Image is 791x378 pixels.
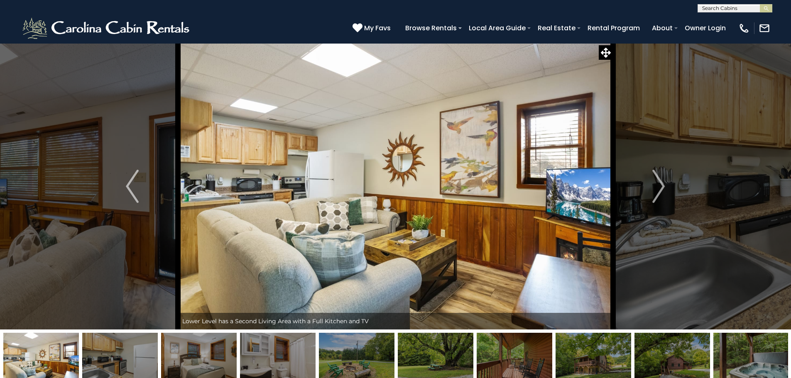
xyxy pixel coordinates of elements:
div: Lower Level has a Second Living Area with a Full Kitchen and TV [178,313,613,329]
a: Owner Login [681,21,730,35]
a: My Favs [353,23,393,34]
img: mail-regular-white.png [759,22,770,34]
button: Previous [86,43,178,329]
img: arrow [126,170,138,203]
img: White-1-2.png [21,16,193,41]
span: My Favs [364,23,391,33]
a: Browse Rentals [401,21,461,35]
a: Local Area Guide [465,21,530,35]
img: arrow [652,170,665,203]
button: Next [613,43,704,329]
a: Real Estate [534,21,580,35]
a: About [648,21,677,35]
img: phone-regular-white.png [738,22,750,34]
a: Rental Program [583,21,644,35]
